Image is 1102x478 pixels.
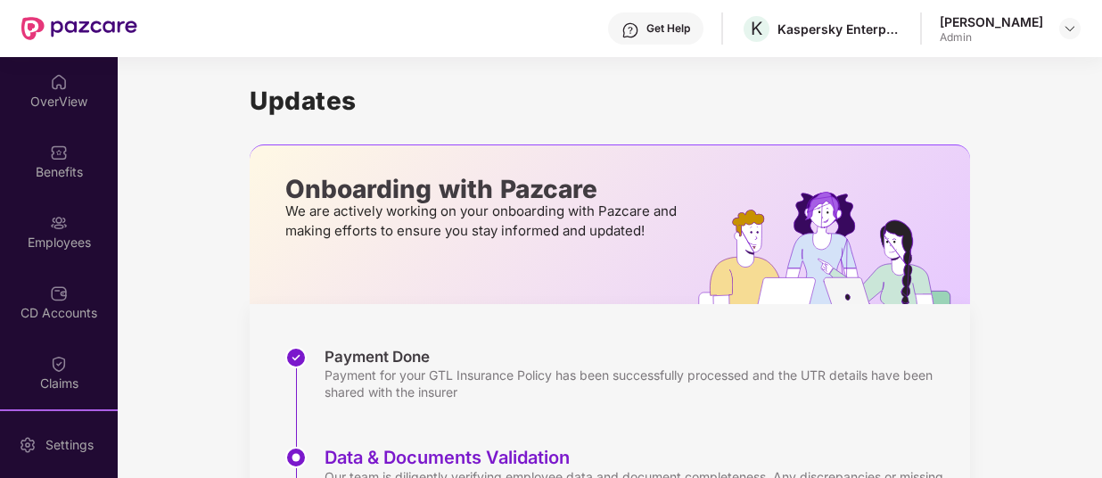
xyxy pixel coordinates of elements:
[50,144,68,161] img: svg+xml;base64,PHN2ZyBpZD0iQmVuZWZpdHMiIHhtbG5zPSJodHRwOi8vd3d3LnczLm9yZy8yMDAwL3N2ZyIgd2lkdGg9Ij...
[325,447,952,468] div: Data & Documents Validation
[940,13,1043,30] div: [PERSON_NAME]
[40,436,99,454] div: Settings
[50,73,68,91] img: svg+xml;base64,PHN2ZyBpZD0iSG9tZSIgeG1sbnM9Imh0dHA6Ly93d3cudzMub3JnLzIwMDAvc3ZnIiB3aWR0aD0iMjAiIG...
[50,355,68,373] img: svg+xml;base64,PHN2ZyBpZD0iQ2xhaW0iIHhtbG5zPSJodHRwOi8vd3d3LnczLm9yZy8yMDAwL3N2ZyIgd2lkdGg9IjIwIi...
[285,181,682,197] p: Onboarding with Pazcare
[50,284,68,302] img: svg+xml;base64,PHN2ZyBpZD0iQ0RfQWNjb3VudHMiIGRhdGEtbmFtZT0iQ0QgQWNjb3VudHMiIHhtbG5zPSJodHRwOi8vd3...
[285,347,307,368] img: svg+xml;base64,PHN2ZyBpZD0iU3RlcC1Eb25lLTMyeDMyIiB4bWxucz0iaHR0cDovL3d3dy53My5vcmcvMjAwMC9zdmciIH...
[751,18,762,39] span: K
[21,17,137,40] img: New Pazcare Logo
[285,447,307,468] img: svg+xml;base64,PHN2ZyBpZD0iU3RlcC1BY3RpdmUtMzJ4MzIiIHhtbG5zPSJodHRwOi8vd3d3LnczLm9yZy8yMDAwL3N2Zy...
[325,367,952,400] div: Payment for your GTL Insurance Policy has been successfully processed and the UTR details have be...
[698,192,970,304] img: hrOnboarding
[940,30,1043,45] div: Admin
[19,436,37,454] img: svg+xml;base64,PHN2ZyBpZD0iU2V0dGluZy0yMHgyMCIgeG1sbnM9Imh0dHA6Ly93d3cudzMub3JnLzIwMDAvc3ZnIiB3aW...
[50,214,68,232] img: svg+xml;base64,PHN2ZyBpZD0iRW1wbG95ZWVzIiB4bWxucz0iaHR0cDovL3d3dy53My5vcmcvMjAwMC9zdmciIHdpZHRoPS...
[285,202,682,241] p: We are actively working on your onboarding with Pazcare and making efforts to ensure you stay inf...
[621,21,639,39] img: svg+xml;base64,PHN2ZyBpZD0iSGVscC0zMngzMiIgeG1sbnM9Imh0dHA6Ly93d3cudzMub3JnLzIwMDAvc3ZnIiB3aWR0aD...
[325,347,952,367] div: Payment Done
[777,21,902,37] div: Kaspersky Enterprise India Private Limited
[1063,21,1077,36] img: svg+xml;base64,PHN2ZyBpZD0iRHJvcGRvd24tMzJ4MzIiIHhtbG5zPSJodHRwOi8vd3d3LnczLm9yZy8yMDAwL3N2ZyIgd2...
[250,86,970,116] h1: Updates
[646,21,690,36] div: Get Help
